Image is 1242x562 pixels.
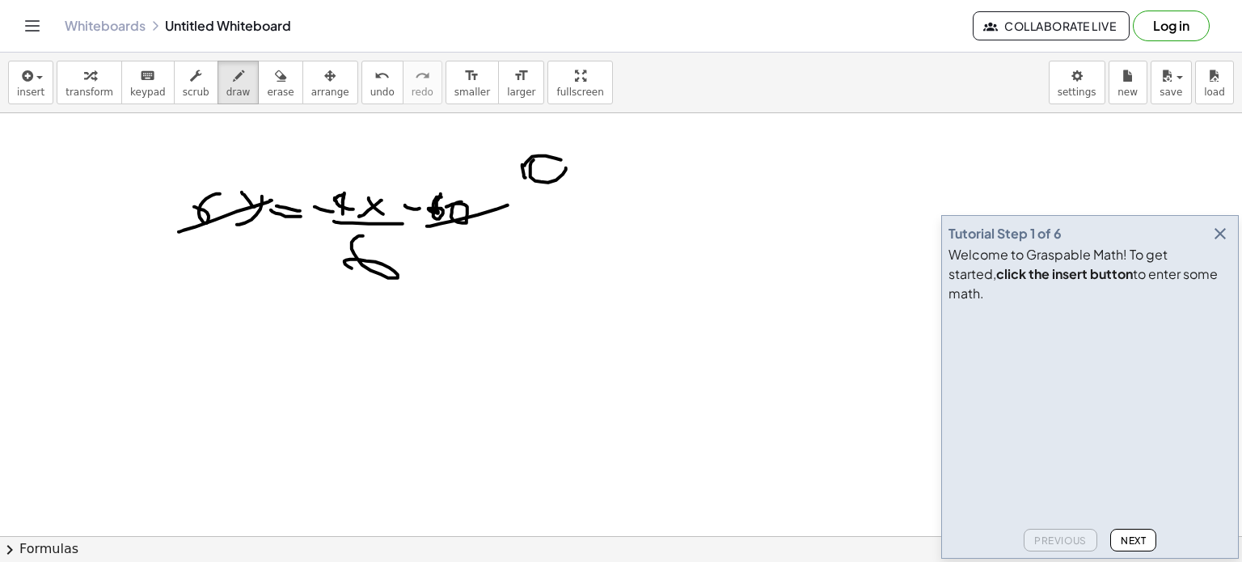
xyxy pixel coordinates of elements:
span: insert [17,87,44,98]
button: arrange [302,61,358,104]
button: erase [258,61,302,104]
button: format_sizelarger [498,61,544,104]
button: settings [1049,61,1105,104]
span: fullscreen [556,87,603,98]
span: settings [1058,87,1096,98]
button: undoundo [361,61,403,104]
div: Tutorial Step 1 of 6 [948,224,1062,243]
span: save [1160,87,1182,98]
button: scrub [174,61,218,104]
i: redo [415,66,430,86]
span: scrub [183,87,209,98]
span: arrange [311,87,349,98]
div: Welcome to Graspable Math! To get started, to enter some math. [948,245,1231,303]
button: new [1109,61,1147,104]
span: Collaborate Live [986,19,1116,33]
i: keyboard [140,66,155,86]
span: load [1204,87,1225,98]
span: keypad [130,87,166,98]
span: transform [65,87,113,98]
i: format_size [513,66,529,86]
span: erase [267,87,294,98]
button: Next [1110,529,1156,551]
button: draw [218,61,260,104]
b: click the insert button [996,265,1133,282]
button: keyboardkeypad [121,61,175,104]
span: undo [370,87,395,98]
span: redo [412,87,433,98]
i: format_size [464,66,479,86]
button: transform [57,61,122,104]
button: redoredo [403,61,442,104]
span: smaller [454,87,490,98]
i: undo [374,66,390,86]
span: larger [507,87,535,98]
button: fullscreen [547,61,612,104]
button: Log in [1133,11,1210,41]
a: Whiteboards [65,18,146,34]
button: Toggle navigation [19,13,45,39]
button: format_sizesmaller [446,61,499,104]
button: Collaborate Live [973,11,1130,40]
button: save [1151,61,1192,104]
span: draw [226,87,251,98]
span: Next [1121,535,1146,547]
button: load [1195,61,1234,104]
button: insert [8,61,53,104]
span: new [1117,87,1138,98]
